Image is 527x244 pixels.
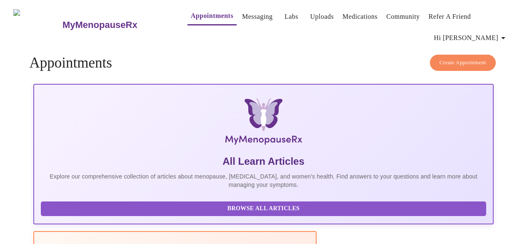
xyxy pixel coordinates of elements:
a: Uploads [310,11,334,23]
a: MyMenopauseRx [61,10,170,40]
button: Browse All Articles [41,201,486,216]
button: Hi [PERSON_NAME] [431,30,512,46]
button: Uploads [307,8,337,25]
button: Appointments [187,8,237,25]
button: Messaging [239,8,276,25]
button: Create Appointment [430,55,496,71]
h3: MyMenopauseRx [62,20,137,30]
button: Medications [339,8,381,25]
span: Hi [PERSON_NAME] [434,32,508,44]
button: Refer a Friend [425,8,475,25]
a: Refer a Friend [429,11,471,23]
h4: Appointments [29,55,497,71]
a: Messaging [242,11,272,23]
button: Community [383,8,423,25]
a: Browse All Articles [41,204,488,211]
a: Appointments [191,10,233,22]
span: Browse All Articles [49,204,477,214]
a: Community [386,11,420,23]
h5: All Learn Articles [41,155,486,168]
img: MyMenopauseRx Logo [110,98,417,148]
p: Explore our comprehensive collection of articles about menopause, [MEDICAL_DATA], and women's hea... [41,172,486,189]
a: Labs [285,11,298,23]
button: Labs [278,8,305,25]
img: MyMenopauseRx Logo [13,9,61,40]
span: Create Appointment [440,58,486,68]
a: Medications [342,11,377,23]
